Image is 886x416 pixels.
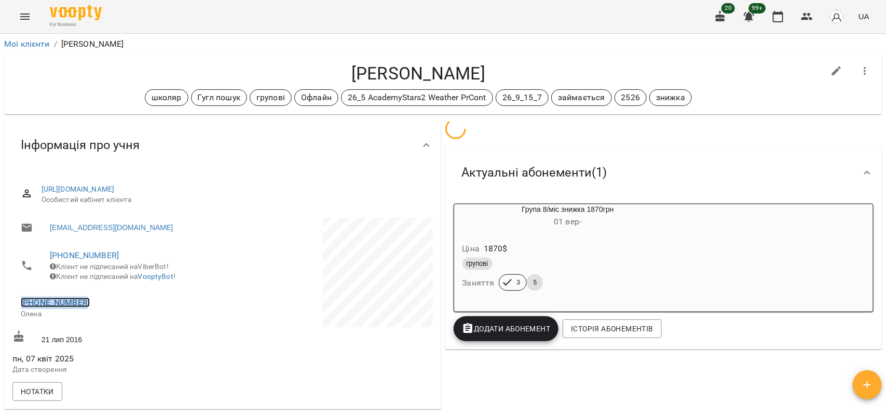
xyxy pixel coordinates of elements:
span: Історія абонементів [571,323,653,335]
img: avatar_s.png [829,9,844,24]
div: Актуальні абонементи(1) [445,146,882,199]
button: Нотатки [12,382,62,401]
p: знижка [656,91,685,104]
div: Група 8/міс знижка 1870грн [454,204,682,229]
div: Офлайн [294,89,338,106]
span: 01 вер - [554,217,581,226]
button: Історія абонементів [563,319,661,338]
a: [PHONE_NUMBER] [21,298,90,307]
span: Клієнт не підписаний на ViberBot! [50,262,169,271]
div: займається [551,89,611,106]
div: 2526 [615,89,647,106]
span: 20 [721,3,735,14]
p: 26_5 AcademyStars2 Weather PrCont [348,91,486,104]
span: Нотатки [21,385,54,398]
span: групові [462,259,493,269]
button: UA [854,7,874,26]
p: Олена [21,309,212,319]
div: групові [250,89,292,106]
span: 5 [527,278,543,287]
span: For Business [50,21,102,28]
p: групові [256,91,285,104]
a: [EMAIL_ADDRESS][DOMAIN_NAME] [50,222,173,233]
div: знижка [649,89,692,106]
span: Додати Абонемент [462,323,551,335]
button: Група 8/міс знижка 1870грн01 вер- Ціна1870$груповіЗаняття35 [454,204,682,303]
p: Офлайн [301,91,332,104]
button: Додати Абонемент [454,316,559,341]
span: Актуальні абонементи ( 1 ) [462,165,607,181]
a: Мої клієнти [4,39,50,49]
p: школяр [152,91,182,104]
nav: breadcrumb [4,38,882,50]
div: Інформація про учня [4,118,441,172]
h6: Ціна [462,241,480,256]
span: 3 [510,278,526,287]
span: 99+ [749,3,766,14]
div: школяр [145,89,188,106]
a: [URL][DOMAIN_NAME] [42,185,115,193]
span: Особистий кабінет клієнта [42,195,425,205]
span: пн, 07 квіт 2025 [12,353,221,365]
h4: [PERSON_NAME] [12,63,824,84]
div: 26_5 AcademyStars2 Weather PrCont [341,89,493,106]
p: [PERSON_NAME] [61,38,124,50]
button: Menu [12,4,37,29]
a: [PHONE_NUMBER] [50,250,119,260]
span: UA [858,11,869,22]
h6: Заняття [462,276,495,290]
span: Клієнт не підписаний на ! [50,272,175,280]
p: 26_9_15_7 [502,91,542,104]
li: / [54,38,57,50]
div: 21 лип 2016 [10,328,223,347]
p: Дата створення [12,365,221,375]
p: Гугл пошук [198,91,240,104]
img: Voopty Logo [50,5,102,20]
p: 2526 [621,91,640,104]
div: Гугл пошук [191,89,247,106]
p: 1870 $ [484,243,508,255]
div: 26_9_15_7 [496,89,549,106]
span: Інформація про учня [21,137,140,153]
a: VooptyBot [138,272,173,280]
p: займається [558,91,605,104]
